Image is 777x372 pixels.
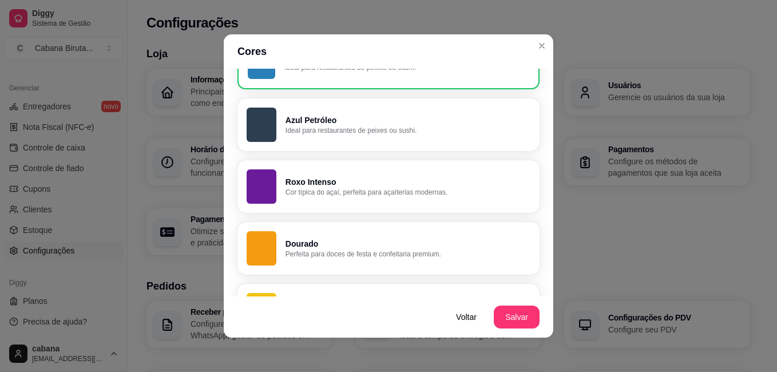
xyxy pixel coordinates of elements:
p: Roxo Intenso [286,176,530,188]
p: Ideal para restaurantes de peixes ou sushi. [286,126,530,135]
header: Cores [224,34,553,69]
button: Amarelo SolarBoa para docerias infantis ou ambientes alegres. [237,284,540,337]
button: Salvar [494,306,540,329]
button: Voltar [443,306,489,329]
p: Azul Petróleo [286,114,530,126]
p: Perfeita para doces de festa e confeitaria premium. [286,250,530,259]
button: Azul PetróleoIdeal para restaurantes de peixes ou sushi. [237,98,540,151]
button: Close [533,37,551,55]
p: Dourado [286,238,530,250]
button: Roxo IntensoCor típica do açaí, perfeita para açaíterias modernas. [237,160,540,213]
button: DouradoPerfeita para doces de festa e confeitaria premium. [237,222,540,275]
p: Cor típica do açaí, perfeita para açaíterias modernas. [286,188,530,197]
